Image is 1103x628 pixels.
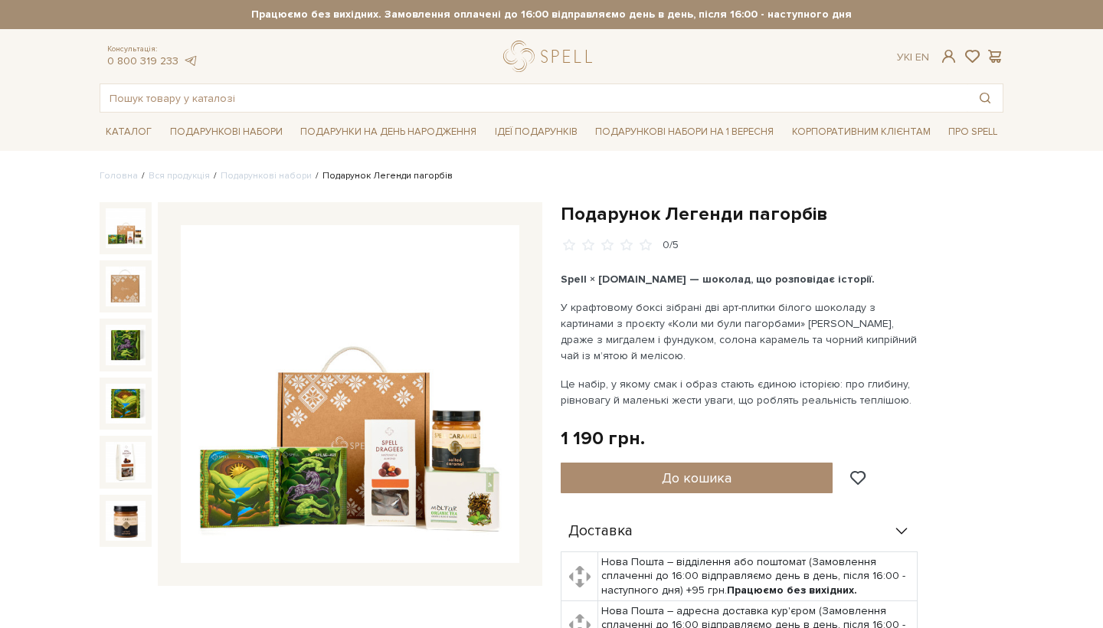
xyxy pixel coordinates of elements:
[786,119,937,145] a: Корпоративним клієнтам
[182,54,198,67] a: telegram
[910,51,912,64] span: |
[967,84,1003,112] button: Пошук товару у каталозі
[503,41,599,72] a: logo
[561,376,920,408] p: Це набір, у якому смак і образ стають єдиною історією: про глибину, рівновагу й маленькі жести ув...
[561,299,920,364] p: У крафтовому боксі зібрані дві арт-плитки білого шоколаду з картинами з проєкту «Коли ми були паг...
[662,469,732,486] span: До кошика
[106,442,146,482] img: Подарунок Легенди пагорбів
[598,552,918,601] td: Нова Пошта – відділення або поштомат (Замовлення сплаченні до 16:00 відправляємо день в день, піс...
[489,120,584,144] a: Ідеї подарунків
[100,8,1003,21] strong: Працюємо без вихідних. Замовлення оплачені до 16:00 відправляємо день в день, після 16:00 - насту...
[221,170,312,182] a: Подарункові набори
[561,463,833,493] button: До кошика
[897,51,929,64] div: Ук
[181,225,519,564] img: Подарунок Легенди пагорбів
[663,238,679,253] div: 0/5
[106,384,146,424] img: Подарунок Легенди пагорбів
[107,54,178,67] a: 0 800 319 233
[149,170,210,182] a: Вся продукція
[106,325,146,365] img: Подарунок Легенди пагорбів
[561,202,1003,226] h1: Подарунок Легенди пагорбів
[106,267,146,306] img: Подарунок Легенди пагорбів
[106,501,146,541] img: Подарунок Легенди пагорбів
[100,84,967,112] input: Пошук товару у каталозі
[312,169,453,183] li: Подарунок Легенди пагорбів
[294,120,483,144] a: Подарунки на День народження
[100,120,158,144] a: Каталог
[589,119,780,145] a: Подарункові набори на 1 Вересня
[106,208,146,248] img: Подарунок Легенди пагорбів
[568,525,633,538] span: Доставка
[727,584,857,597] b: Працюємо без вихідних.
[561,427,645,450] div: 1 190 грн.
[164,120,289,144] a: Подарункові набори
[942,120,1003,144] a: Про Spell
[915,51,929,64] a: En
[100,170,138,182] a: Головна
[561,273,875,286] b: Spell × [DOMAIN_NAME] — шоколад, що розповідає історії.
[107,44,198,54] span: Консультація:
